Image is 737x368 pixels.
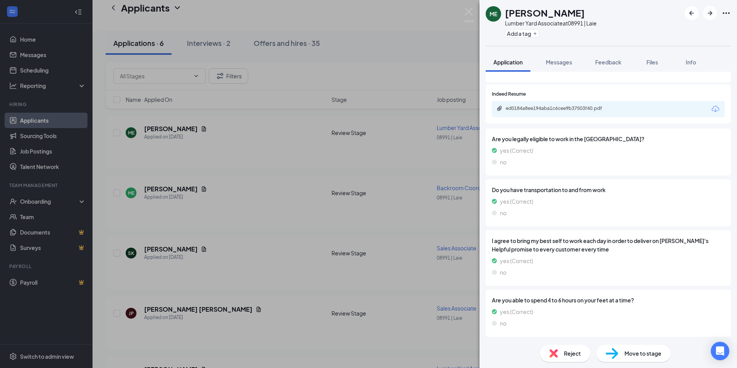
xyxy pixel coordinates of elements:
[533,31,537,36] svg: Plus
[595,59,621,66] span: Feedback
[646,59,658,66] span: Files
[505,6,585,19] h1: [PERSON_NAME]
[506,105,614,111] div: ed0184a8ee194aba1c6cee9b37503f40.pdf
[492,186,725,194] span: Do you have transportation to and from work
[711,342,729,360] div: Open Intercom Messenger
[492,296,725,304] span: Are you able to spend 4 to 6 hours on your feet at a time?
[500,209,506,217] span: no
[500,307,533,316] span: yes (Correct)
[500,319,506,327] span: no
[703,6,717,20] button: ArrowRight
[492,135,725,143] span: Are you legally eligible to work in the [GEOGRAPHIC_DATA]?
[496,105,503,111] svg: Paperclip
[500,257,533,265] span: yes (Correct)
[505,29,539,37] button: PlusAdd a tag
[722,8,731,18] svg: Ellipses
[500,146,533,155] span: yes (Correct)
[711,105,720,114] svg: Download
[624,349,661,358] span: Move to stage
[492,236,725,253] span: I agree to bring my best self to work each day in order to deliver on [PERSON_NAME]'s Helpful pro...
[686,59,696,66] span: Info
[492,91,526,98] span: Indeed Resume
[500,158,506,166] span: no
[493,59,523,66] span: Application
[490,10,497,18] div: ME
[564,349,581,358] span: Reject
[685,6,698,20] button: ArrowLeftNew
[687,8,696,18] svg: ArrowLeftNew
[500,197,533,206] span: yes (Correct)
[500,268,506,277] span: no
[546,59,572,66] span: Messages
[505,19,597,27] div: Lumber Yard Associate at 08991 | Laie
[705,8,715,18] svg: ArrowRight
[496,105,621,113] a: Papercliped0184a8ee194aba1c6cee9b37503f40.pdf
